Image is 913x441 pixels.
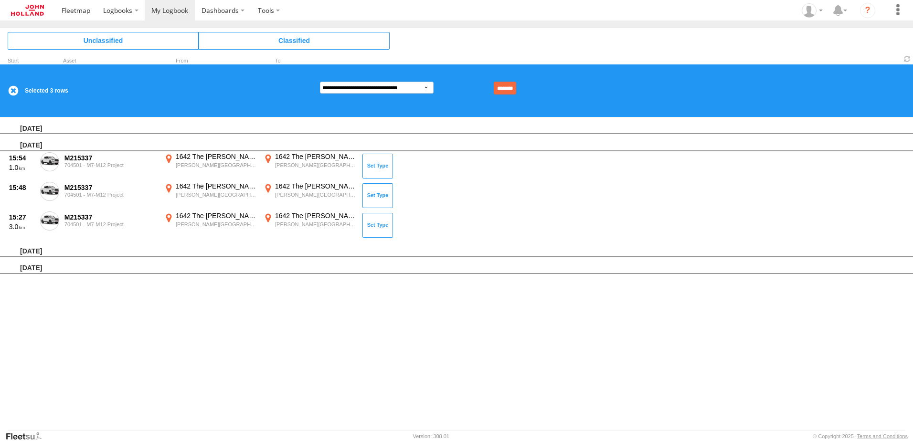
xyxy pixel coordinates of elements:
[162,211,258,239] label: Click to View Event Location
[362,183,393,208] button: Click to Set
[262,152,357,180] label: Click to View Event Location
[64,154,157,162] div: M215337
[362,213,393,238] button: Click to Set
[64,213,157,221] div: M215337
[64,221,157,227] div: 704501 - M7-M12 Project
[176,211,256,220] div: 1642 The [PERSON_NAME] Dr
[813,433,908,439] div: © Copyright 2025 -
[63,59,159,63] div: Asset
[362,154,393,178] button: Click to Set
[11,5,44,16] img: jhg-logo.svg
[199,32,390,49] span: Click to view Classified Trips
[275,191,356,198] div: [PERSON_NAME][GEOGRAPHIC_DATA],[GEOGRAPHIC_DATA]
[176,191,256,198] div: [PERSON_NAME][GEOGRAPHIC_DATA],[GEOGRAPHIC_DATA]
[5,431,49,441] a: Visit our Website
[176,162,256,168] div: [PERSON_NAME][GEOGRAPHIC_DATA],[GEOGRAPHIC_DATA]
[64,162,157,168] div: 704501 - M7-M12 Project
[860,3,875,18] i: ?
[798,3,826,18] div: Callum Conneely
[275,211,356,220] div: 1642 The [PERSON_NAME] Dr
[9,222,35,231] div: 3.0
[162,152,258,180] label: Click to View Event Location
[2,2,53,18] a: Return to Dashboard
[176,152,256,161] div: 1642 The [PERSON_NAME] Dr
[176,182,256,190] div: 1642 The [PERSON_NAME] Dr
[176,221,256,228] div: [PERSON_NAME][GEOGRAPHIC_DATA],[GEOGRAPHIC_DATA]
[8,32,199,49] span: Click to view Unclassified Trips
[857,433,908,439] a: Terms and Conditions
[64,192,157,198] div: 704501 - M7-M12 Project
[9,154,35,162] div: 15:54
[262,182,357,210] label: Click to View Event Location
[275,221,356,228] div: [PERSON_NAME][GEOGRAPHIC_DATA],[GEOGRAPHIC_DATA]
[275,182,356,190] div: 1642 The [PERSON_NAME] Dr
[9,163,35,172] div: 1.0
[275,162,356,168] div: [PERSON_NAME][GEOGRAPHIC_DATA],[GEOGRAPHIC_DATA]
[262,59,357,63] div: To
[275,152,356,161] div: 1642 The [PERSON_NAME] Dr
[8,59,36,63] div: Click to Sort
[9,183,35,192] div: 15:48
[902,54,913,63] span: Refresh
[64,183,157,192] div: M215337
[413,433,449,439] div: Version: 308.01
[162,182,258,210] label: Click to View Event Location
[8,85,19,96] label: Clear Selection
[162,59,258,63] div: From
[9,213,35,221] div: 15:27
[262,211,357,239] label: Click to View Event Location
